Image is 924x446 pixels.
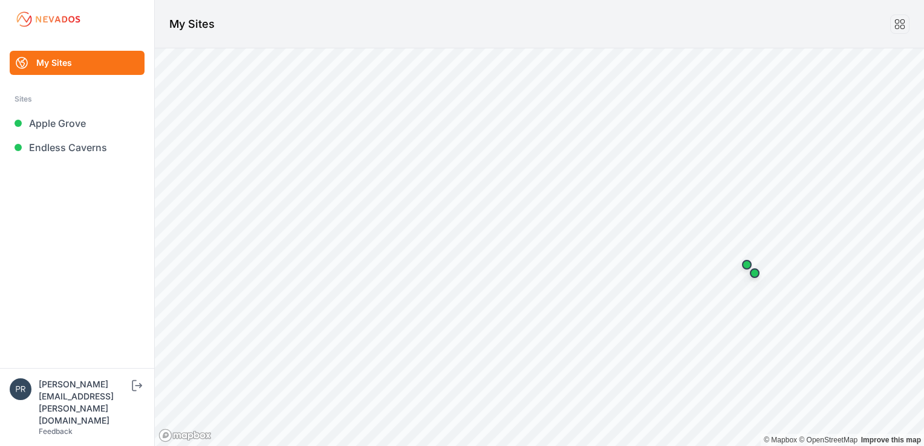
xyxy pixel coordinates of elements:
a: OpenStreetMap [799,436,857,444]
a: Apple Grove [10,111,145,135]
a: My Sites [10,51,145,75]
div: Sites [15,92,140,106]
a: Feedback [39,427,73,436]
a: Endless Caverns [10,135,145,160]
canvas: Map [155,48,924,446]
a: Map feedback [861,436,921,444]
a: Mapbox logo [158,428,212,442]
a: Mapbox [764,436,797,444]
img: Nevados [15,10,82,29]
img: preston.kenny@energixrenewables.com [10,378,31,400]
div: Map marker [735,253,759,277]
div: [PERSON_NAME][EMAIL_ADDRESS][PERSON_NAME][DOMAIN_NAME] [39,378,129,427]
h1: My Sites [169,16,215,33]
